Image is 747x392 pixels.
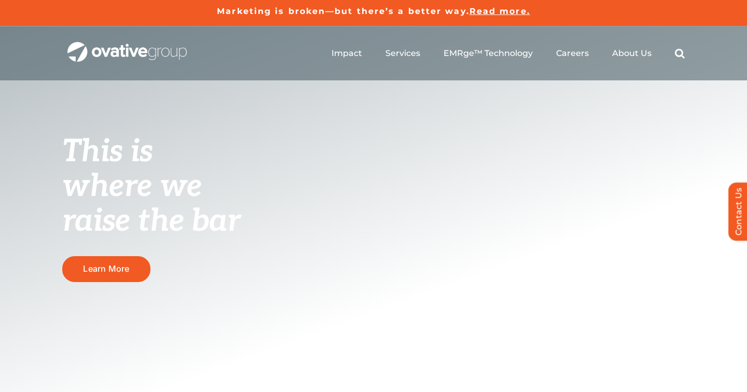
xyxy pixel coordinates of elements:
a: Services [385,48,420,59]
a: Search [675,48,685,59]
span: This is [62,133,153,171]
a: Impact [331,48,362,59]
a: Marketing is broken—but there’s a better way. [217,6,469,16]
a: EMRge™ Technology [444,48,533,59]
a: Read more. [469,6,530,16]
span: where we raise the bar [62,168,240,240]
span: Learn More [83,264,129,274]
nav: Menu [331,37,685,70]
a: Learn More [62,256,150,282]
a: OG_Full_horizontal_WHT [67,41,187,51]
a: About Us [612,48,652,59]
a: Careers [556,48,589,59]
